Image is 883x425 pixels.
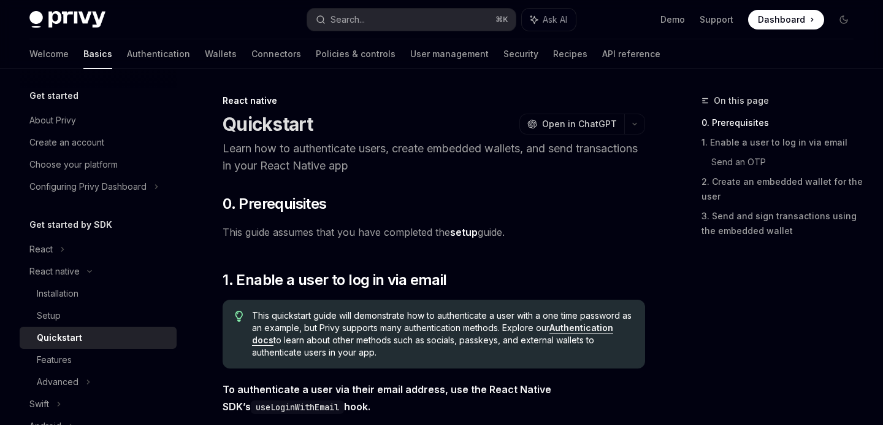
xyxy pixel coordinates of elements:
[542,118,617,130] span: Open in ChatGPT
[37,308,61,323] div: Setup
[29,179,147,194] div: Configuring Privy Dashboard
[711,152,863,172] a: Send an OTP
[307,9,515,31] button: Search...⌘K
[20,154,177,176] a: Choose your platform
[660,14,685,26] a: Demo
[29,11,105,28] img: dark logo
[20,109,177,131] a: About Privy
[29,217,112,232] h5: Get started by SDK
[29,39,69,69] a: Welcome
[495,15,508,25] span: ⌘ K
[223,140,645,174] p: Learn how to authenticate users, create embedded wallets, and send transactions in your React Nat...
[235,311,243,322] svg: Tip
[701,172,863,206] a: 2. Create an embedded wallet for the user
[543,14,567,26] span: Ask AI
[316,39,396,69] a: Policies & controls
[20,131,177,154] a: Create an account
[205,39,237,69] a: Wallets
[37,286,78,301] div: Installation
[602,39,660,69] a: API reference
[701,206,863,241] a: 3. Send and sign transactions using the embedded wallet
[251,39,301,69] a: Connectors
[450,226,478,239] a: setup
[223,224,645,241] span: This guide assumes that you have completed the guide.
[701,113,863,133] a: 0. Prerequisites
[331,12,365,27] div: Search...
[83,39,112,69] a: Basics
[127,39,190,69] a: Authentication
[20,305,177,327] a: Setup
[29,264,80,279] div: React native
[20,283,177,305] a: Installation
[37,353,72,367] div: Features
[834,10,854,29] button: Toggle dark mode
[29,113,76,128] div: About Privy
[29,157,118,172] div: Choose your platform
[522,9,576,31] button: Ask AI
[700,14,733,26] a: Support
[29,397,49,411] div: Swift
[37,330,82,345] div: Quickstart
[223,383,551,413] strong: To authenticate a user via their email address, use the React Native SDK’s hook.
[519,114,624,135] button: Open in ChatGPT
[503,39,538,69] a: Security
[758,14,805,26] span: Dashboard
[223,95,645,107] div: React native
[553,39,587,69] a: Recipes
[252,310,633,359] span: This quickstart guide will demonstrate how to authenticate a user with a one time password as an ...
[20,327,177,349] a: Quickstart
[410,39,489,69] a: User management
[701,133,863,152] a: 1. Enable a user to log in via email
[714,93,769,108] span: On this page
[29,88,78,103] h5: Get started
[223,113,313,135] h1: Quickstart
[748,10,824,29] a: Dashboard
[29,135,104,150] div: Create an account
[20,349,177,371] a: Features
[37,375,78,389] div: Advanced
[29,242,53,257] div: React
[223,270,446,290] span: 1. Enable a user to log in via email
[251,400,344,414] code: useLoginWithEmail
[223,194,326,214] span: 0. Prerequisites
